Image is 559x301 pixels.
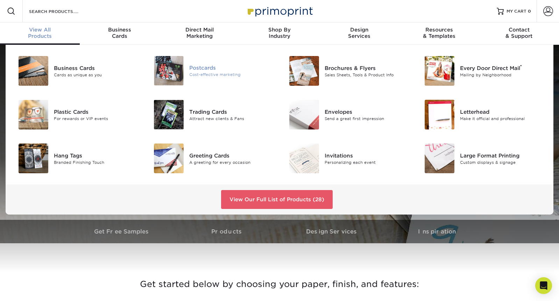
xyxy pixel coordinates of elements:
span: Contact [479,27,559,33]
a: Direct MailMarketing [160,22,240,45]
img: Greeting Cards [154,143,184,173]
a: Greeting Cards Greeting Cards A greeting for every occasion [149,141,274,176]
h3: Get started below by choosing your paper, finish, and features: [75,268,484,300]
div: A greeting for every occasion [189,159,274,165]
a: Letterhead Letterhead Make it official and professional [420,97,545,132]
img: Hang Tags [19,143,48,173]
div: Make it official and professional [460,115,545,121]
div: Every Door Direct Mail [460,64,545,72]
a: BusinessCards [80,22,160,45]
a: Brochures & Flyers Brochures & Flyers Sales Sheets, Tools & Product Info [285,53,410,89]
img: Invitations [289,143,319,173]
div: Industry [240,27,319,39]
a: Envelopes Envelopes Send a great first impression [285,97,410,132]
div: Trading Cards [189,108,274,115]
a: DesignServices [319,22,399,45]
div: & Support [479,27,559,39]
span: 0 [528,9,531,14]
input: SEARCH PRODUCTS..... [28,7,97,15]
img: Plastic Cards [19,100,48,129]
img: Letterhead [425,100,454,129]
div: Brochures & Flyers [325,64,410,72]
div: Hang Tags [54,152,139,159]
img: Postcards [154,56,184,85]
div: Cards [80,27,160,39]
a: Business Cards Business Cards Cards as unique as you [14,53,139,89]
div: Plastic Cards [54,108,139,115]
div: Open Intercom Messenger [535,277,552,294]
span: Resources [399,27,479,33]
div: Mailing by Neighborhood [460,72,545,78]
div: Business Cards [54,64,139,72]
div: Invitations [325,152,410,159]
div: Branded Finishing Touch [54,159,139,165]
a: Resources& Templates [399,22,479,45]
a: Hang Tags Hang Tags Branded Finishing Touch [14,141,139,176]
div: Envelopes [325,108,410,115]
sup: ® [520,64,522,69]
img: Envelopes [289,100,319,129]
div: Postcards [189,64,274,72]
a: Every Door Direct Mail Every Door Direct Mail® Mailing by Neighborhood [420,53,545,89]
div: Services [319,27,399,39]
div: Sales Sheets, Tools & Product Info [325,72,410,78]
img: Large Format Printing [425,143,454,173]
span: Shop By [240,27,319,33]
a: Contact& Support [479,22,559,45]
div: & Templates [399,27,479,39]
div: Cost-effective marketing [189,72,274,78]
a: Invitations Invitations Personalizing each event [285,141,410,176]
div: Custom displays & signage [460,159,545,165]
div: Marketing [160,27,240,39]
div: For rewards or VIP events [54,115,139,121]
img: Business Cards [19,56,48,86]
iframe: Google Customer Reviews [2,280,59,299]
div: Send a great first impression [325,115,410,121]
img: Primoprint [245,3,314,19]
img: Trading Cards [154,100,184,129]
a: Trading Cards Trading Cards Attract new clients & Fans [149,97,274,132]
a: Large Format Printing Large Format Printing Custom displays & signage [420,141,545,176]
div: Large Format Printing [460,152,545,159]
div: Cards as unique as you [54,72,139,78]
a: View Our Full List of Products (28) [221,190,333,209]
div: Greeting Cards [189,152,274,159]
a: Postcards Postcards Cost-effective marketing [149,53,274,88]
div: Letterhead [460,108,545,115]
span: MY CART [507,8,526,14]
div: Personalizing each event [325,159,410,165]
div: Attract new clients & Fans [189,115,274,121]
a: Shop ByIndustry [240,22,319,45]
span: Direct Mail [160,27,240,33]
img: Every Door Direct Mail [425,56,454,86]
a: Plastic Cards Plastic Cards For rewards or VIP events [14,97,139,132]
img: Brochures & Flyers [289,56,319,86]
span: Design [319,27,399,33]
span: Business [80,27,160,33]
